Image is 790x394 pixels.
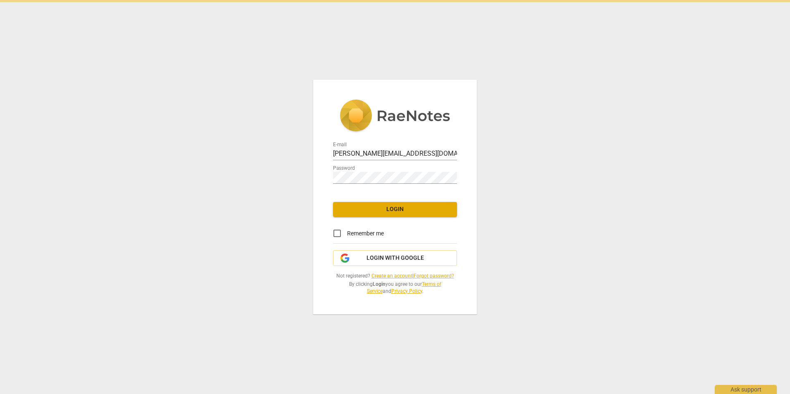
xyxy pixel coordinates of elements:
[333,281,457,294] span: By clicking you agree to our and .
[371,273,412,279] a: Create an account
[340,100,450,133] img: 5ac2273c67554f335776073100b6d88f.svg
[333,166,355,171] label: Password
[414,273,454,279] a: Forgot password?
[347,229,384,238] span: Remember me
[333,142,347,147] label: E-mail
[367,281,441,294] a: Terms of Service
[715,385,777,394] div: Ask support
[366,254,424,262] span: Login with Google
[333,202,457,217] button: Login
[391,288,422,294] a: Privacy Policy
[333,273,457,280] span: Not registered? |
[373,281,385,287] b: Login
[340,205,450,214] span: Login
[333,250,457,266] button: Login with Google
